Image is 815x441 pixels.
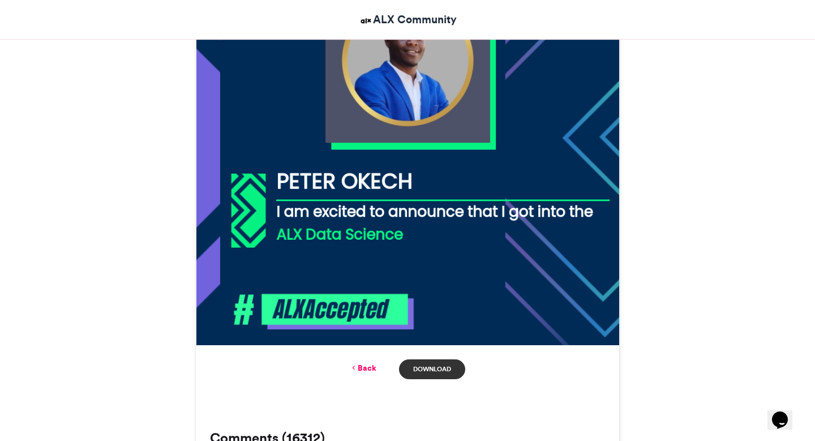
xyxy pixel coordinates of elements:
a: Back [350,362,376,374]
a: ALX Community [359,11,457,28]
iframe: chat widget [767,396,804,430]
a: Download [399,359,465,379]
img: ALX Community [359,14,373,28]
